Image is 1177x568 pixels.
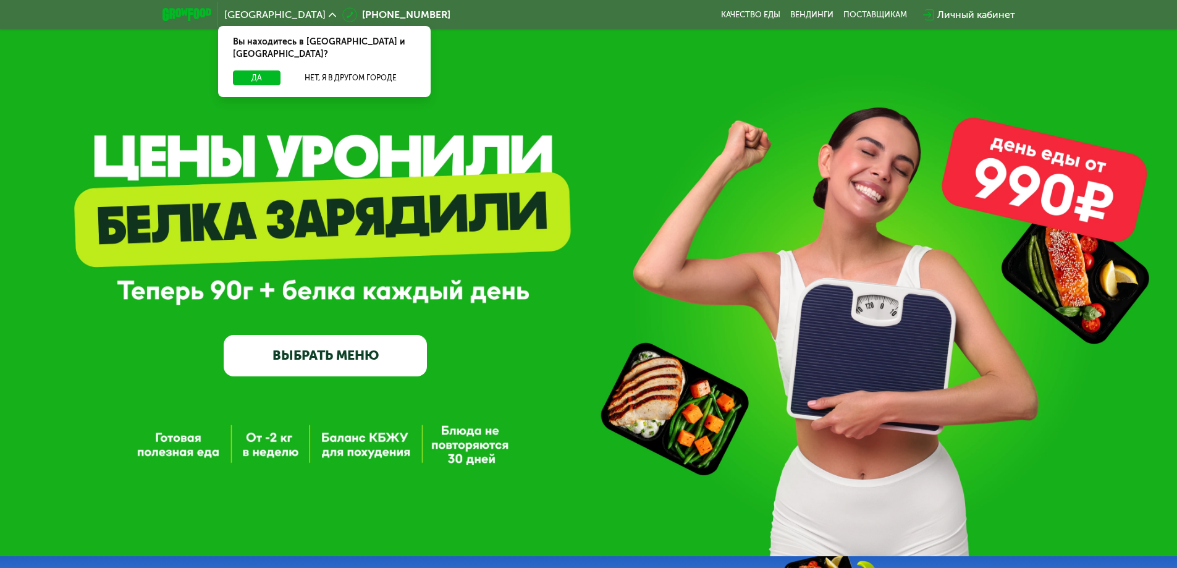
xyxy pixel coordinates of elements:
a: [PHONE_NUMBER] [342,7,450,22]
span: [GEOGRAPHIC_DATA] [224,10,326,20]
div: Личный кабинет [937,7,1015,22]
a: Качество еды [721,10,780,20]
button: Да [233,70,281,85]
div: Вы находитесь в [GEOGRAPHIC_DATA] и [GEOGRAPHIC_DATA]? [218,26,431,70]
button: Нет, я в другом городе [285,70,416,85]
div: поставщикам [843,10,907,20]
a: ВЫБРАТЬ МЕНЮ [224,335,427,376]
a: Вендинги [790,10,833,20]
